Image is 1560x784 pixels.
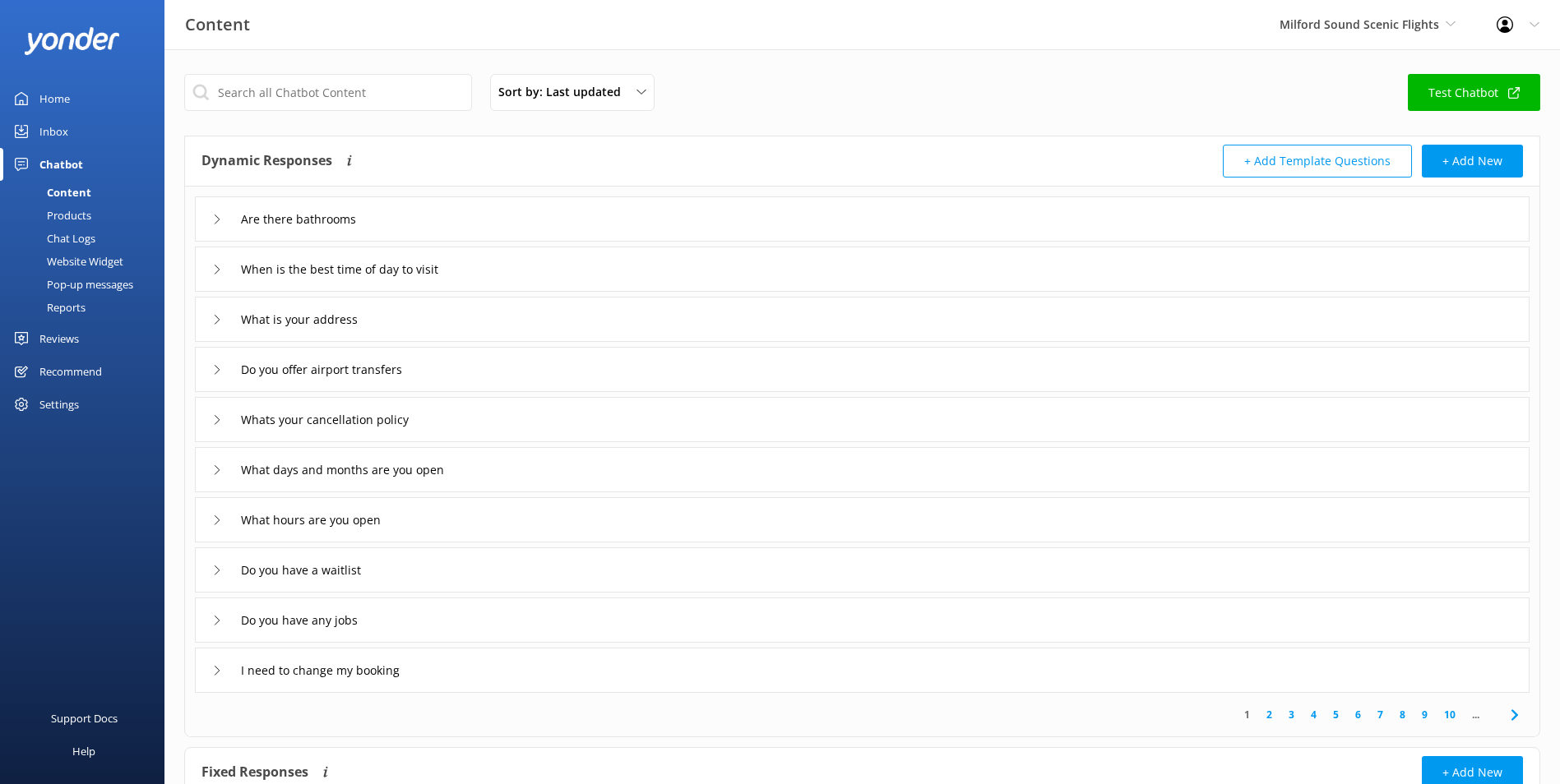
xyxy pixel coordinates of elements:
[1303,707,1325,722] a: 4
[1436,707,1464,722] a: 10
[72,735,95,768] div: Help
[10,250,164,273] a: Website Widget
[10,273,164,296] a: Pop-up messages
[498,83,631,101] span: Sort by: Last updated
[10,181,164,204] a: Content
[10,204,91,227] div: Products
[10,181,91,204] div: Content
[185,12,250,38] h3: Content
[10,204,164,227] a: Products
[1280,707,1303,722] a: 3
[1391,707,1414,722] a: 8
[39,388,79,421] div: Settings
[39,322,79,355] div: Reviews
[10,296,86,319] div: Reports
[184,74,472,111] input: Search all Chatbot Content
[1369,707,1391,722] a: 7
[1258,707,1280,722] a: 2
[1325,707,1347,722] a: 5
[39,355,102,388] div: Recommend
[1347,707,1369,722] a: 6
[10,250,123,273] div: Website Widget
[10,227,164,250] a: Chat Logs
[10,227,95,250] div: Chat Logs
[201,145,332,178] h4: Dynamic Responses
[39,115,68,148] div: Inbox
[39,82,70,115] div: Home
[10,296,164,319] a: Reports
[25,27,119,54] img: yonder-white-logo.png
[1236,707,1258,722] a: 1
[1422,145,1523,178] button: + Add New
[1280,16,1439,32] span: Milford Sound Scenic Flights
[51,702,118,735] div: Support Docs
[1223,145,1412,178] button: + Add Template Questions
[1464,707,1488,722] span: ...
[10,273,133,296] div: Pop-up messages
[1408,74,1540,111] a: Test Chatbot
[39,148,83,181] div: Chatbot
[1414,707,1436,722] a: 9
